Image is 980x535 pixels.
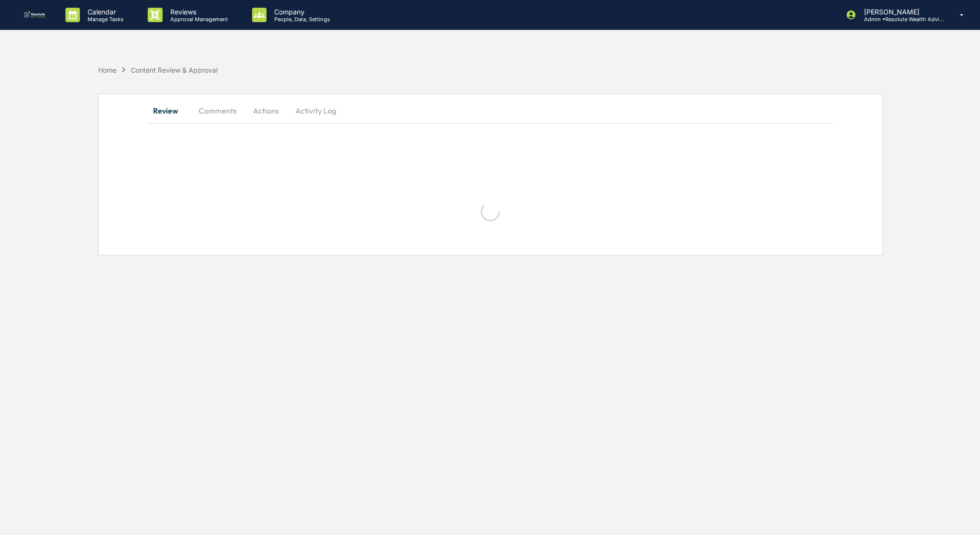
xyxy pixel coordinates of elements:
button: Activity Log [288,99,344,122]
button: Review [148,99,191,122]
p: People, Data, Settings [267,16,335,23]
div: Content Review & Approval [131,66,217,74]
div: Home [98,66,116,74]
p: Admin • Resolute Wealth Advisor [856,16,946,23]
p: [PERSON_NAME] [856,8,946,16]
div: secondary tabs example [148,99,834,122]
p: Approval Management [163,16,233,23]
img: logo [23,11,46,19]
p: Reviews [163,8,233,16]
p: Calendar [80,8,128,16]
button: Comments [191,99,244,122]
button: Actions [244,99,288,122]
p: Company [267,8,335,16]
p: Manage Tasks [80,16,128,23]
